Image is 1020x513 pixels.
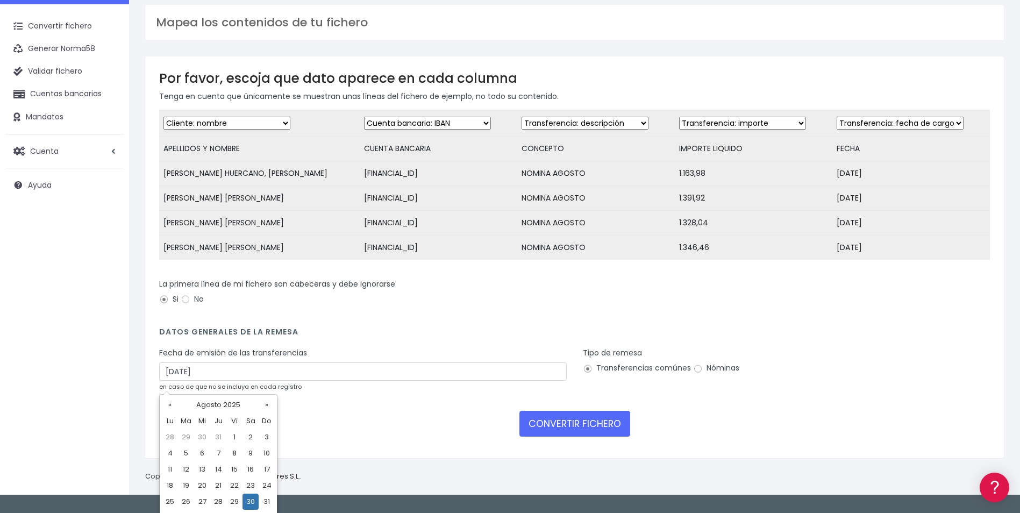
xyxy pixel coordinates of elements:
[210,478,226,494] td: 21
[259,445,275,461] td: 10
[178,461,194,478] td: 12
[259,478,275,494] td: 24
[11,136,204,153] a: Formatos
[210,445,226,461] td: 7
[210,461,226,478] td: 14
[11,169,204,186] a: Videotutoriales
[242,429,259,445] td: 2
[242,478,259,494] td: 23
[159,279,395,290] label: La primera línea de mi fichero son cabeceras y debe ignorarse
[30,145,59,156] span: Cuenta
[11,213,204,224] div: Facturación
[210,429,226,445] td: 31
[226,429,242,445] td: 1
[11,75,204,85] div: Información general
[178,429,194,445] td: 29
[832,186,990,211] td: [DATE]
[226,461,242,478] td: 15
[159,70,990,86] h3: Por favor, escoja que dato aparece en cada columna
[259,429,275,445] td: 3
[675,236,832,260] td: 1.346,46
[194,429,210,445] td: 30
[832,211,990,236] td: [DATE]
[11,288,204,307] button: Contáctanos
[5,38,124,60] a: Generar Norma58
[832,137,990,161] td: FECHA
[162,478,178,494] td: 18
[159,137,360,161] td: APELLIDOS Y NOMBRE
[242,445,259,461] td: 9
[11,258,204,268] div: Programadores
[259,413,275,429] th: Do
[583,362,691,374] label: Transferencias comúnes
[11,231,204,247] a: General
[11,119,204,129] div: Convertir ficheros
[162,429,178,445] td: 28
[5,174,124,196] a: Ayuda
[360,137,517,161] td: CUENTA BANCARIA
[178,478,194,494] td: 19
[517,186,675,211] td: NOMINA AGOSTO
[194,478,210,494] td: 20
[194,494,210,510] td: 27
[517,211,675,236] td: NOMINA AGOSTO
[162,445,178,461] td: 4
[181,294,204,305] label: No
[226,494,242,510] td: 29
[5,60,124,83] a: Validar fichero
[148,310,207,320] a: POWERED BY ENCHANT
[159,186,360,211] td: [PERSON_NAME] [PERSON_NAME]
[517,161,675,186] td: NOMINA AGOSTO
[5,140,124,162] a: Cuenta
[360,211,517,236] td: [FINANCIAL_ID]
[675,161,832,186] td: 1.163,98
[159,90,990,102] p: Tenga en cuenta que únicamente se muestran unas líneas del fichero de ejemplo, no todo su contenido.
[210,413,226,429] th: Ju
[210,494,226,510] td: 28
[159,327,990,342] h4: Datos generales de la remesa
[693,362,739,374] label: Nóminas
[675,211,832,236] td: 1.328,04
[675,186,832,211] td: 1.391,92
[360,236,517,260] td: [FINANCIAL_ID]
[11,186,204,203] a: Perfiles de empresas
[11,153,204,169] a: Problemas habituales
[194,413,210,429] th: Mi
[159,347,307,359] label: Fecha de emisión de las transferencias
[832,161,990,186] td: [DATE]
[178,445,194,461] td: 5
[259,397,275,413] th: »
[519,411,630,437] button: CONVERTIR FICHERO
[162,494,178,510] td: 25
[162,413,178,429] th: Lu
[194,445,210,461] td: 6
[226,478,242,494] td: 22
[583,347,642,359] label: Tipo de remesa
[162,397,178,413] th: «
[360,186,517,211] td: [FINANCIAL_ID]
[360,161,517,186] td: [FINANCIAL_ID]
[242,461,259,478] td: 16
[226,445,242,461] td: 8
[517,236,675,260] td: NOMINA AGOSTO
[156,16,993,30] h3: Mapea los contenidos de tu fichero
[159,382,302,391] small: en caso de que no se incluya en cada registro
[517,137,675,161] td: CONCEPTO
[162,461,178,478] td: 11
[194,461,210,478] td: 13
[832,236,990,260] td: [DATE]
[178,494,194,510] td: 26
[159,211,360,236] td: [PERSON_NAME] [PERSON_NAME]
[5,15,124,38] a: Convertir fichero
[242,413,259,429] th: Sa
[145,471,302,482] p: Copyright © 2025 .
[28,180,52,190] span: Ayuda
[178,397,259,413] th: Agosto 2025
[259,461,275,478] td: 17
[675,137,832,161] td: IMPORTE LIQUIDO
[159,161,360,186] td: [PERSON_NAME] HUERCANO, [PERSON_NAME]
[159,294,179,305] label: Si
[178,413,194,429] th: Ma
[5,83,124,105] a: Cuentas bancarias
[226,413,242,429] th: Vi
